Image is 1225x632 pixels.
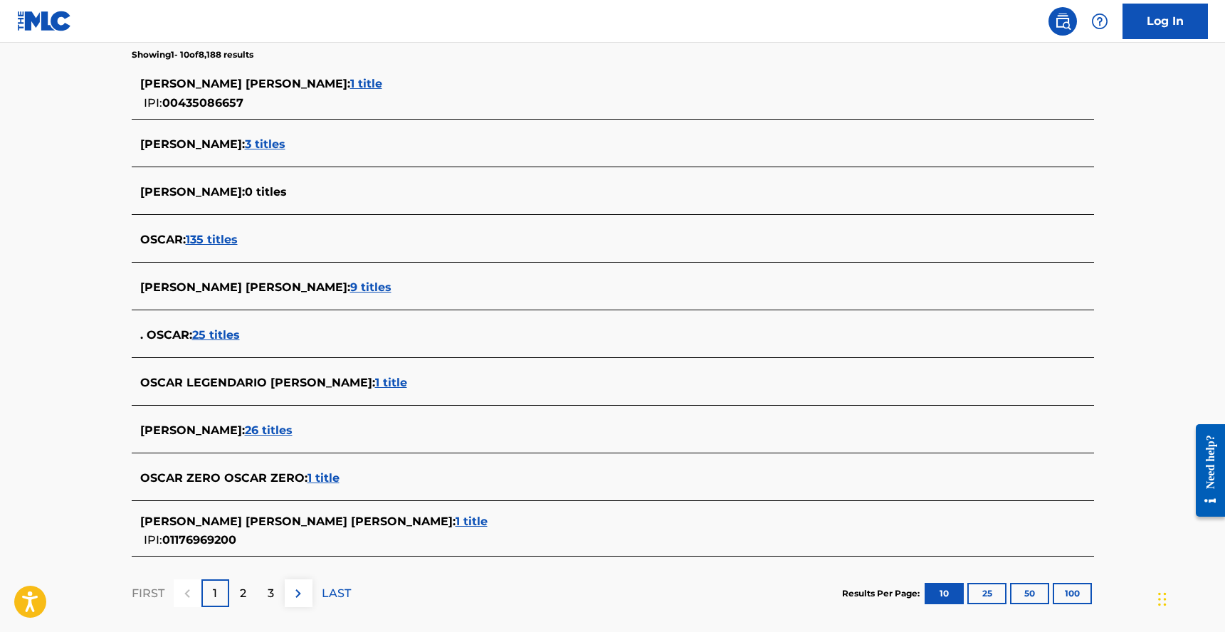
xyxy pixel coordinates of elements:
p: Results Per Page: [842,587,923,600]
span: OSCAR ZERO OSCAR ZERO : [140,471,307,485]
span: 1 title [307,471,340,485]
span: IPI: [144,96,162,110]
p: Showing 1 - 10 of 8,188 results [132,48,253,61]
a: Public Search [1048,7,1077,36]
img: MLC Logo [17,11,72,31]
span: 00435086657 [162,96,243,110]
button: 100 [1053,583,1092,604]
span: [PERSON_NAME] : [140,137,245,151]
img: help [1091,13,1108,30]
div: Help [1085,7,1114,36]
div: Drag [1158,578,1167,621]
span: 0 titles [245,185,287,199]
img: search [1054,13,1071,30]
span: OSCAR : [140,233,186,246]
button: 50 [1010,583,1049,604]
span: 135 titles [186,233,238,246]
p: LAST [322,585,351,602]
span: IPI: [144,533,162,547]
p: 2 [240,585,246,602]
img: right [290,585,307,602]
button: 10 [925,583,964,604]
span: 9 titles [350,280,391,294]
span: [PERSON_NAME] : [140,185,245,199]
span: . OSCAR : [140,328,192,342]
span: [PERSON_NAME] [PERSON_NAME] [PERSON_NAME] : [140,515,456,528]
p: FIRST [132,585,164,602]
span: [PERSON_NAME] : [140,423,245,437]
button: 25 [967,583,1006,604]
span: 1 title [456,515,488,528]
a: Log In [1123,4,1208,39]
span: [PERSON_NAME] [PERSON_NAME] : [140,280,350,294]
span: 26 titles [245,423,293,437]
p: 1 [213,585,217,602]
span: 1 title [350,77,382,90]
span: [PERSON_NAME] [PERSON_NAME] : [140,77,350,90]
span: 1 title [375,376,407,389]
iframe: Chat Widget [1154,564,1225,632]
span: OSCAR LEGENDARIO [PERSON_NAME] : [140,376,375,389]
span: 25 titles [192,328,240,342]
p: 3 [268,585,274,602]
span: 01176969200 [162,533,236,547]
iframe: Resource Center [1185,414,1225,528]
span: 3 titles [245,137,285,151]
